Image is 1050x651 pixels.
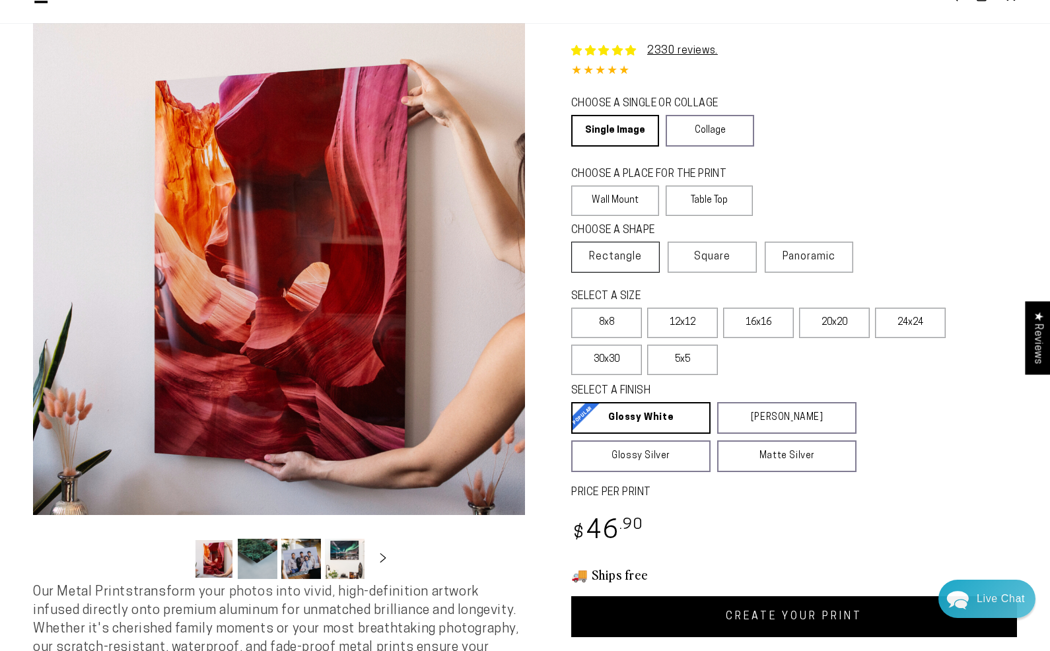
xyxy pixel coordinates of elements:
button: Load image 4 in gallery view [325,539,365,579]
h3: 🚚 Ships free [571,566,1017,583]
legend: SELECT A FINISH [571,384,825,399]
button: Load image 2 in gallery view [238,539,277,579]
a: Glossy Silver [571,440,711,472]
div: Contact Us Directly [977,580,1025,618]
label: 5x5 [647,345,718,375]
a: Matte Silver [717,440,857,472]
span: Panoramic [783,252,835,262]
legend: CHOOSE A SINGLE OR COLLAGE [571,96,742,112]
label: 20x20 [799,308,870,338]
label: 30x30 [571,345,642,375]
label: 8x8 [571,308,642,338]
button: Load image 1 in gallery view [194,539,234,579]
label: 16x16 [723,308,794,338]
label: Table Top [666,186,753,216]
a: 2330 reviews. [647,46,718,56]
div: Chat widget toggle [938,580,1035,618]
a: [PERSON_NAME] [717,402,857,434]
span: Square [694,249,730,265]
label: Wall Mount [571,186,659,216]
button: Load image 3 in gallery view [281,539,321,579]
button: Slide right [368,544,398,573]
div: Click to open Judge.me floating reviews tab [1025,301,1050,374]
span: $ [573,525,584,543]
media-gallery: Gallery Viewer [33,23,525,583]
label: 24x24 [875,308,946,338]
button: Slide left [161,544,190,573]
a: Single Image [571,115,659,147]
legend: CHOOSE A PLACE FOR THE PRINT [571,167,741,182]
a: Collage [666,115,753,147]
div: 4.85 out of 5.0 stars [571,62,1017,81]
label: 12x12 [647,308,718,338]
a: CREATE YOUR PRINT [571,596,1017,637]
sup: .90 [619,518,643,533]
legend: SELECT A SIZE [571,289,833,304]
legend: CHOOSE A SHAPE [571,223,743,238]
label: PRICE PER PRINT [571,485,1017,500]
bdi: 46 [571,519,643,545]
span: Rectangle [589,249,642,265]
a: Glossy White [571,402,711,434]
